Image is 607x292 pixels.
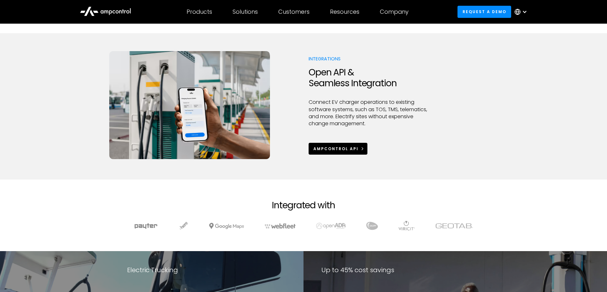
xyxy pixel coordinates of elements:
[109,51,270,159] img: Ampcontrol EV fleet charging integrations
[309,143,367,155] a: Ampcontrol APi
[380,8,409,15] div: Company
[278,8,310,15] div: Customers
[457,6,511,18] a: Request a demo
[127,266,178,273] div: Electric Trucking
[309,99,432,127] p: Connect EV charger operations to existing software systems, such as TOS, TMS, telematics, and mor...
[330,8,359,15] div: Resources
[187,8,212,15] div: Products
[309,56,432,62] p: Integrations
[313,146,358,152] div: Ampcontrol APi
[233,8,258,15] div: Solutions
[309,67,432,88] h2: Open API & Seamless Integration
[321,266,394,273] div: Up to 45% cost savings
[272,200,335,211] h2: Integrated with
